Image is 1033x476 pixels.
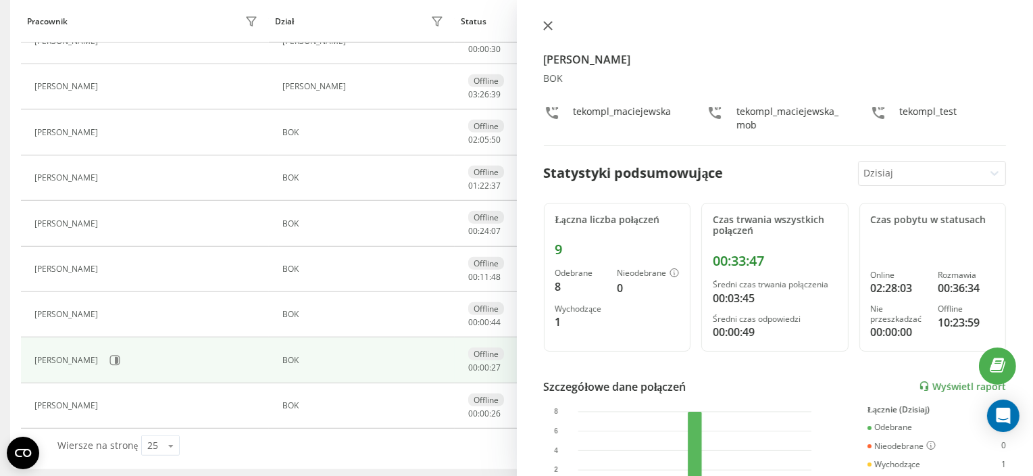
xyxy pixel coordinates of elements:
[461,17,486,26] div: Status
[617,268,679,279] div: Nieodebrane
[867,441,936,452] div: Nieodebrane
[713,214,837,237] div: Czas trwania wszystkich połączeń
[987,400,1019,432] div: Open Intercom Messenger
[282,310,447,319] div: BOK
[282,128,447,137] div: BOK
[871,214,995,226] div: Czas pobytu w statusach
[468,225,478,237] span: 00
[871,270,928,280] div: Online
[7,437,39,469] button: Open CMP widget
[554,466,558,473] text: 2
[554,427,558,435] text: 6
[554,408,558,415] text: 8
[282,356,447,365] div: BOK
[574,105,672,132] div: tekompl_maciejewska
[282,401,447,410] div: BOK
[555,304,607,314] div: Wychodzące
[544,379,686,395] div: Szczegółowe dane połączeń
[555,314,607,330] div: 1
[468,181,501,191] div: : :
[919,381,1006,392] a: Wyświetl raport
[713,324,837,340] div: 00:00:49
[491,180,501,191] span: 37
[713,314,837,324] div: Średni czas odpowiedzi
[867,405,1006,414] div: Łącznie (Dzisiaj)
[468,302,504,315] div: Offline
[468,348,504,360] div: Offline
[1001,441,1006,452] div: 0
[468,318,501,327] div: : :
[555,241,680,258] div: 9
[468,180,478,191] span: 01
[480,134,489,145] span: 05
[468,90,501,99] div: : :
[275,17,294,26] div: Dział
[468,257,504,270] div: Offline
[468,316,478,328] span: 00
[544,73,1007,85] div: BOK
[480,89,489,100] span: 26
[57,439,138,452] span: Wiersze na stronę
[713,290,837,306] div: 00:03:45
[555,279,607,295] div: 8
[1001,460,1006,469] div: 1
[34,310,101,319] div: [PERSON_NAME]
[491,316,501,328] span: 44
[1001,423,1006,432] div: 8
[713,253,837,269] div: 00:33:47
[468,409,501,419] div: : :
[554,447,558,454] text: 4
[34,356,101,365] div: [PERSON_NAME]
[468,45,501,54] div: : :
[900,105,957,132] div: tekompl_test
[480,43,489,55] span: 00
[555,214,680,226] div: Łączna liczba połączeń
[617,280,679,296] div: 0
[468,271,478,283] span: 00
[468,120,504,133] div: Offline
[480,316,489,328] span: 00
[468,135,501,145] div: : :
[468,89,478,100] span: 03
[34,128,101,137] div: [PERSON_NAME]
[491,408,501,419] span: 26
[468,227,501,236] div: : :
[468,272,501,282] div: : :
[282,37,447,46] div: [PERSON_NAME]
[282,219,447,229] div: BOK
[27,17,68,26] div: Pracownik
[282,82,447,91] div: [PERSON_NAME]
[491,43,501,55] span: 30
[938,314,994,331] div: 10:23:59
[871,304,928,324] div: Nie przeszkadzać
[938,280,994,296] div: 00:36:34
[480,408,489,419] span: 00
[713,280,837,289] div: Średni czas trwania połączenia
[468,43,478,55] span: 00
[468,166,504,178] div: Offline
[867,423,912,432] div: Odebrane
[34,264,101,274] div: [PERSON_NAME]
[491,271,501,283] span: 48
[480,225,489,237] span: 24
[282,264,447,274] div: BOK
[491,225,501,237] span: 07
[938,270,994,280] div: Rozmawia
[938,304,994,314] div: Offline
[867,460,920,469] div: Wychodzące
[468,362,478,373] span: 00
[480,180,489,191] span: 22
[34,173,101,183] div: [PERSON_NAME]
[34,401,101,410] div: [PERSON_NAME]
[468,394,504,406] div: Offline
[544,163,724,183] div: Statystyki podsumowujące
[491,89,501,100] span: 39
[480,362,489,373] span: 00
[871,324,928,340] div: 00:00:00
[468,211,504,224] div: Offline
[468,363,501,373] div: : :
[555,268,607,278] div: Odebrane
[34,219,101,229] div: [PERSON_NAME]
[480,271,489,283] span: 11
[468,134,478,145] span: 02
